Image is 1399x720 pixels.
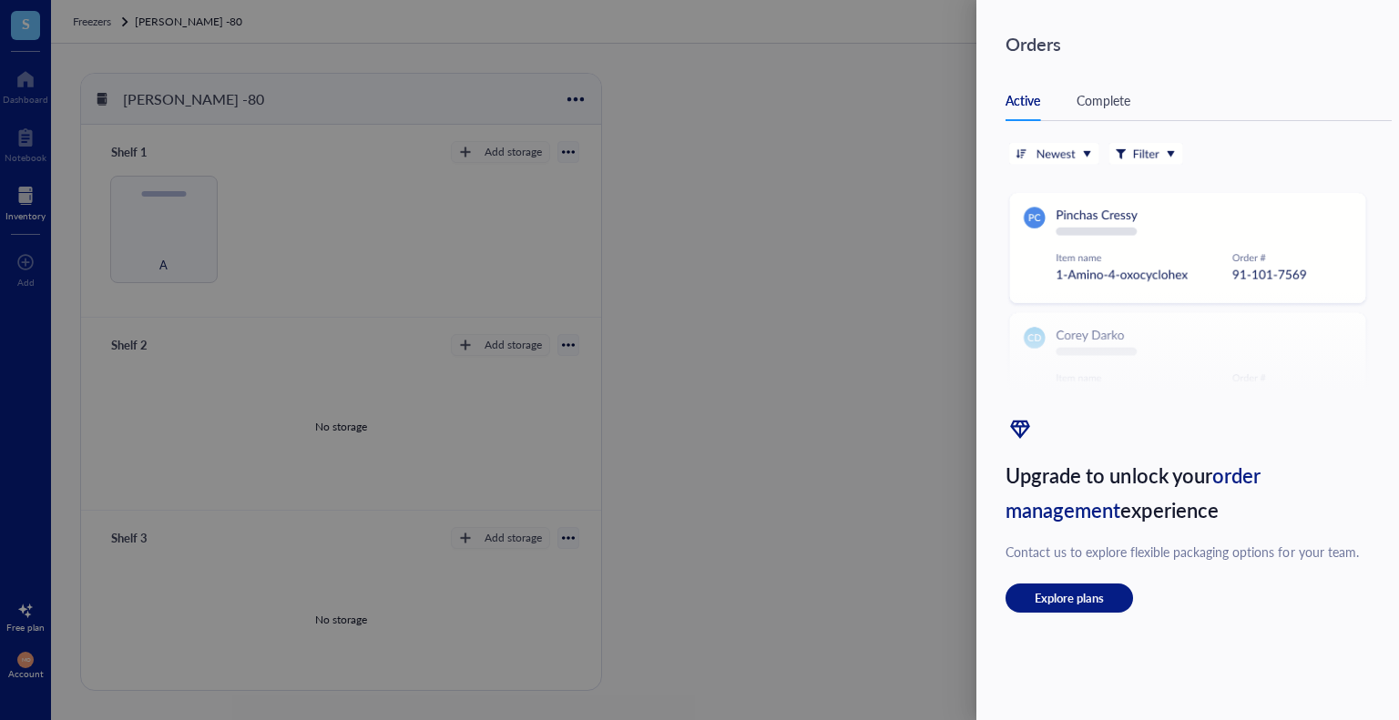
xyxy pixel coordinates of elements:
[1006,458,1370,527] div: Upgrade to unlock your experience
[1006,583,1133,613] button: Explore plans
[1006,29,1061,58] div: Orders
[1006,143,1370,641] img: order-demo-light-DASS9jn9.png
[1006,90,1040,110] div: Active
[1006,583,1370,613] a: Explore plans
[1077,90,1130,110] div: Complete
[1006,542,1370,562] div: Contact us to explore flexible packaging options for your team.
[1035,590,1104,606] span: Explore plans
